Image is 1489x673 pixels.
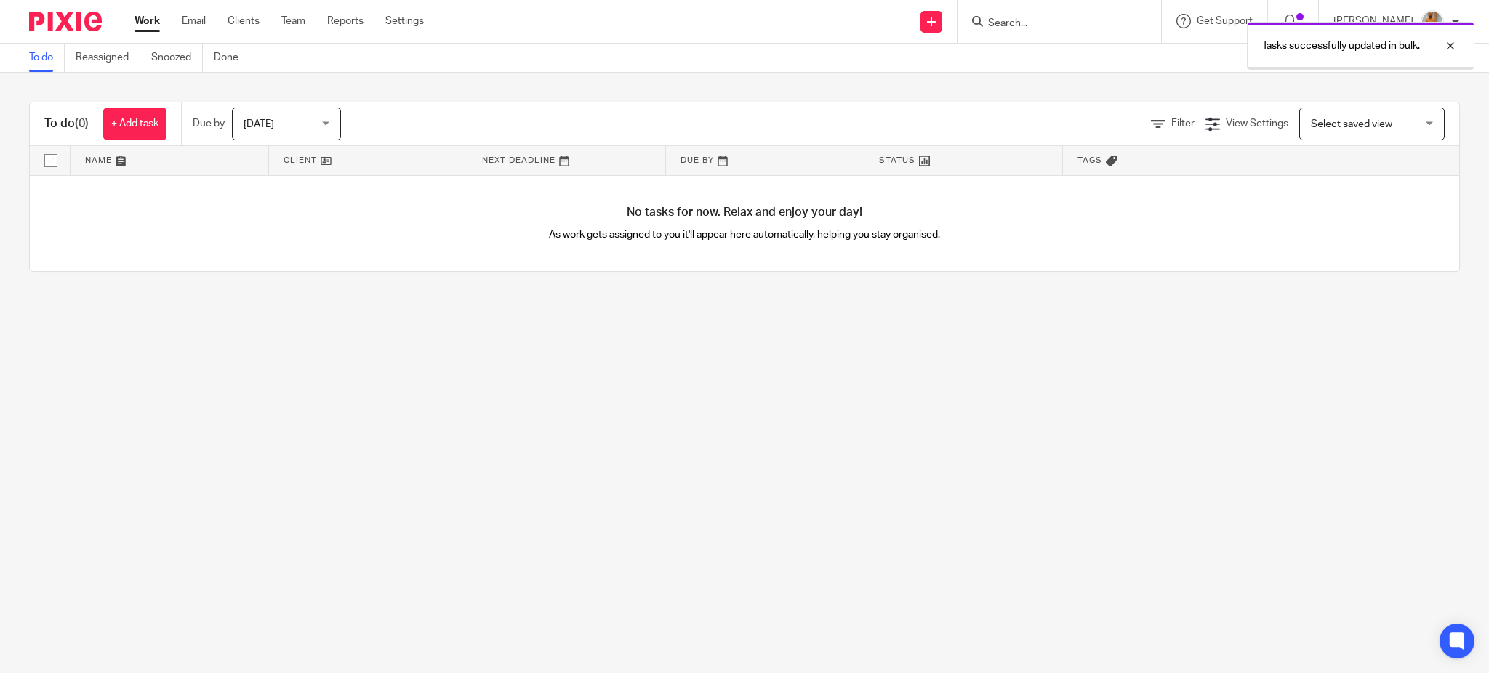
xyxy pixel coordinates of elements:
[1262,39,1420,53] p: Tasks successfully updated in bulk.
[281,14,305,28] a: Team
[193,116,225,131] p: Due by
[182,14,206,28] a: Email
[1421,10,1444,33] img: 1234.JPG
[75,118,89,129] span: (0)
[103,108,166,140] a: + Add task
[1171,118,1195,129] span: Filter
[29,44,65,72] a: To do
[30,205,1459,220] h4: No tasks for now. Relax and enjoy your day!
[327,14,364,28] a: Reports
[135,14,160,28] a: Work
[214,44,249,72] a: Done
[388,227,1102,242] p: As work gets assigned to you it'll appear here automatically, helping you stay organised.
[1226,118,1288,129] span: View Settings
[44,116,89,132] h1: To do
[76,44,140,72] a: Reassigned
[228,14,260,28] a: Clients
[385,14,424,28] a: Settings
[151,44,203,72] a: Snoozed
[1077,156,1102,164] span: Tags
[1311,119,1392,129] span: Select saved view
[29,12,102,31] img: Pixie
[244,119,274,129] span: [DATE]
